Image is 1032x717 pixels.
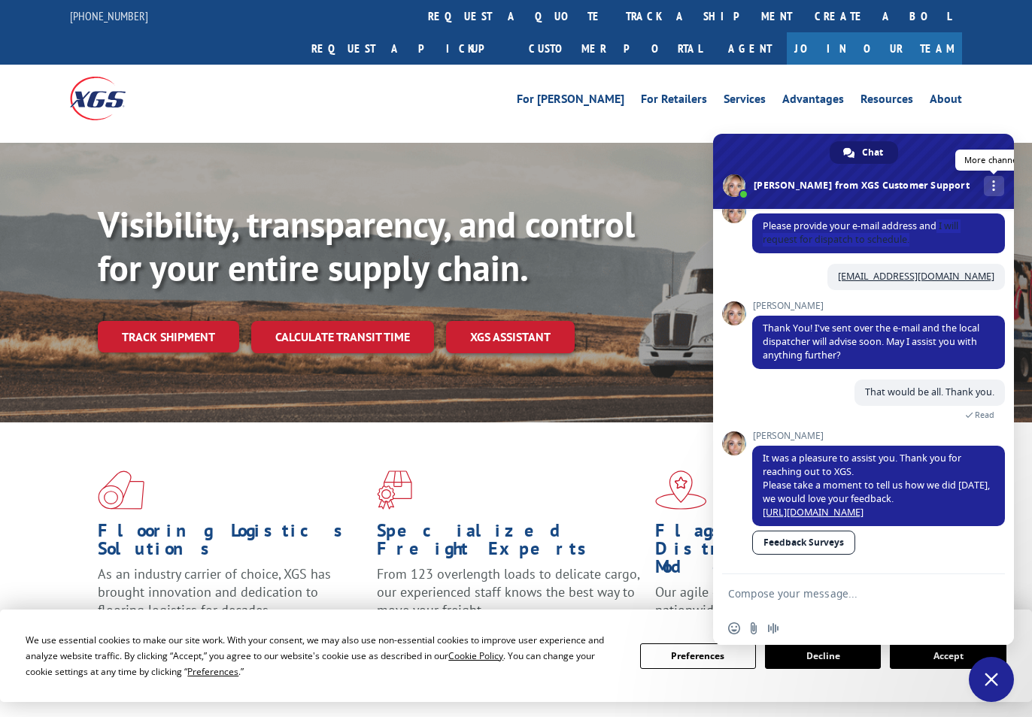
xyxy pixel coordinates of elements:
button: Accept [890,643,1006,669]
a: For Retailers [641,93,707,110]
span: Send a file [748,622,760,634]
img: xgs-icon-total-supply-chain-intelligence-red [98,470,144,510]
a: Advantages [782,93,844,110]
a: For [PERSON_NAME] [517,93,624,110]
a: Calculate transit time [251,321,434,353]
a: Close chat [969,657,1014,702]
a: More channels [984,176,1004,196]
span: Cookie Policy [448,649,503,662]
span: [PERSON_NAME] [752,301,1005,311]
a: About [930,93,962,110]
a: Chat [830,141,898,164]
a: [PHONE_NUMBER] [70,8,148,23]
span: Preferences [187,665,238,678]
a: Request a pickup [300,32,518,65]
a: Customer Portal [518,32,713,65]
span: Read [975,410,994,420]
span: Audio message [767,622,779,634]
span: Please provide your e-mail address and I will request for dispatch to schedule. [763,219,958,246]
a: [URL][DOMAIN_NAME] [763,506,864,519]
h1: Flooring Logistics Solutions [98,522,366,565]
a: Agent [713,32,787,65]
textarea: Compose your message... [728,574,969,612]
p: From 123 overlength loads to delicate cargo, our experienced staff knows the best way to move you... [377,565,645,632]
span: As an industry carrier of choice, XGS has brought innovation and dedication to flooring logistics... [98,565,331,619]
button: Decline [765,643,881,669]
span: Thank You! I've sent over the e-mail and the local dispatcher will advise soon. May I assist you ... [763,322,979,362]
span: It was a pleasure to assist you. Thank you for reaching out to XGS. Please take a moment to tell ... [763,452,990,519]
span: Our agile distribution network gives you nationwide inventory management on demand. [655,583,891,637]
a: Services [724,93,766,110]
h1: Flagship Distribution Model [655,522,923,583]
a: Join Our Team [787,32,962,65]
a: XGS ASSISTANT [446,321,575,353]
img: xgs-icon-flagship-distribution-model-red [655,470,707,510]
span: That would be all. Thank you. [865,386,994,398]
a: Feedback Surveys [752,531,855,555]
a: Track shipment [98,321,239,352]
b: Visibility, transparency, and control for your entire supply chain. [98,201,635,291]
a: Resources [861,93,913,110]
a: [EMAIL_ADDRESS][DOMAIN_NAME] [838,270,994,283]
span: Chat [862,141,883,164]
div: We use essential cookies to make our site work. With your consent, we may also use non-essential ... [26,632,621,679]
h1: Specialized Freight Experts [377,522,645,565]
span: Insert an emoji [728,622,740,634]
button: Preferences [640,643,756,669]
img: xgs-icon-focused-on-flooring-red [377,470,412,510]
span: [PERSON_NAME] [752,431,1005,441]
